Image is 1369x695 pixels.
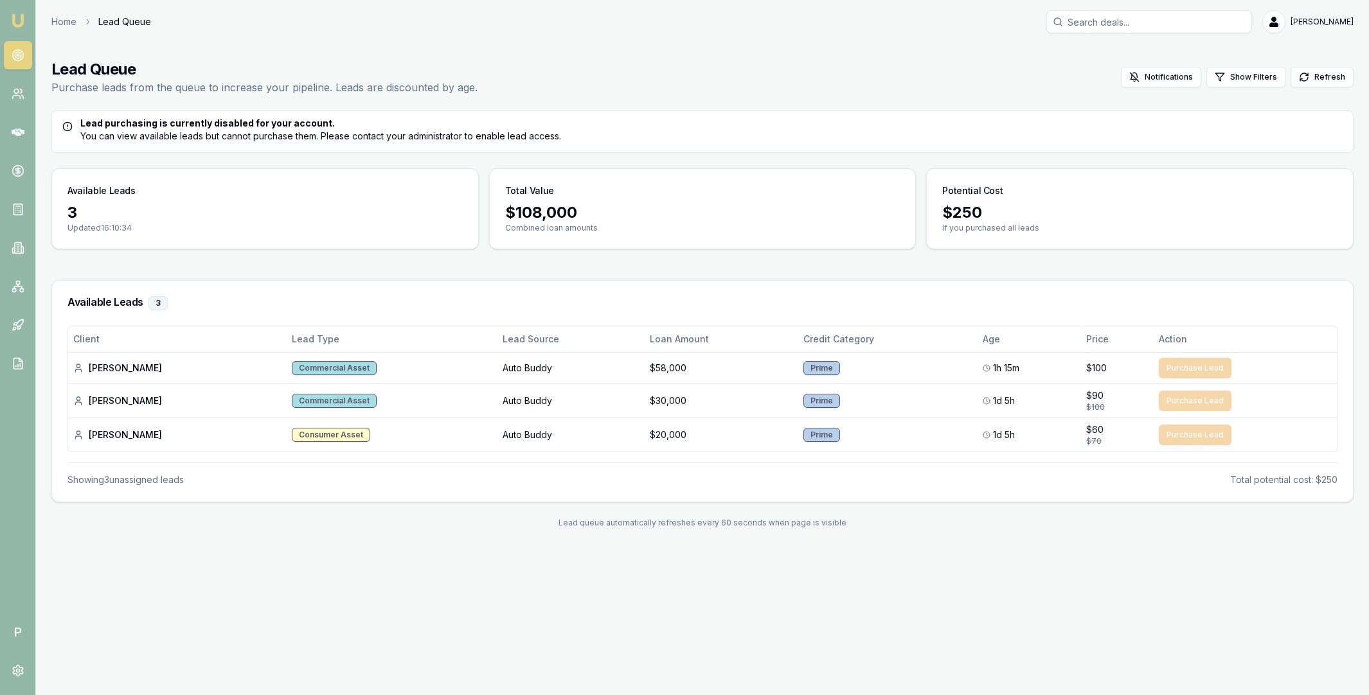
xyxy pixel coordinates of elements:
button: Refresh [1291,67,1354,87]
th: Age [978,326,1081,352]
span: 1h 15m [993,362,1019,374]
h3: Available Leads [67,184,136,197]
h3: Total Value [505,184,554,197]
th: Credit Category [798,326,978,352]
img: emu-icon-u.png [10,13,26,28]
span: P [4,618,32,646]
h1: Lead Queue [51,59,478,80]
button: Show Filters [1206,67,1285,87]
span: [PERSON_NAME] [1291,17,1354,27]
th: Action [1154,326,1337,352]
div: Commercial Asset [292,394,377,408]
div: 3 [148,296,168,310]
div: Prime [803,394,840,408]
td: $58,000 [645,352,798,383]
div: $100 [1086,402,1149,412]
div: Consumer Asset [292,428,370,442]
div: Prime [803,361,840,375]
div: Commercial Asset [292,361,377,375]
div: $ 108,000 [505,202,900,223]
div: Lead queue automatically refreshes every 60 seconds when page is visible [51,518,1354,528]
div: [PERSON_NAME] [73,394,282,407]
h3: Available Leads [67,296,1338,310]
span: $60 [1086,423,1104,436]
td: $20,000 [645,418,798,452]
div: [PERSON_NAME] [73,428,282,441]
th: Price [1081,326,1154,352]
h3: Potential Cost [942,184,1003,197]
span: 1d 5h [993,428,1015,441]
nav: breadcrumb [51,15,151,28]
div: $ 250 [942,202,1338,223]
div: Prime [803,428,840,442]
button: Notifications [1121,67,1201,87]
span: 1d 5h [993,394,1015,407]
th: Lead Type [287,326,497,352]
span: $100 [1086,362,1107,374]
span: $90 [1086,389,1104,402]
div: You can view available leads but cannot purchase them. Please contact your administrator to enabl... [62,117,1343,143]
th: Client [68,326,287,352]
div: [PERSON_NAME] [73,362,282,374]
th: Lead Source [497,326,645,352]
a: Home [51,15,76,28]
th: Loan Amount [645,326,798,352]
td: Auto Buddy [497,383,645,418]
span: Lead Queue [98,15,151,28]
td: Auto Buddy [497,352,645,383]
p: If you purchased all leads [942,223,1338,233]
div: 3 [67,202,463,223]
div: $70 [1086,436,1149,446]
td: $30,000 [645,383,798,418]
td: Auto Buddy [497,418,645,452]
p: Combined loan amounts [505,223,900,233]
div: Total potential cost: $250 [1230,473,1338,486]
input: Search deals [1046,10,1252,33]
strong: Lead purchasing is currently disabled for your account. [80,118,335,128]
p: Updated 16:10:34 [67,223,463,233]
p: Purchase leads from the queue to increase your pipeline. Leads are discounted by age. [51,80,478,95]
div: Showing 3 unassigned lead s [67,473,184,486]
